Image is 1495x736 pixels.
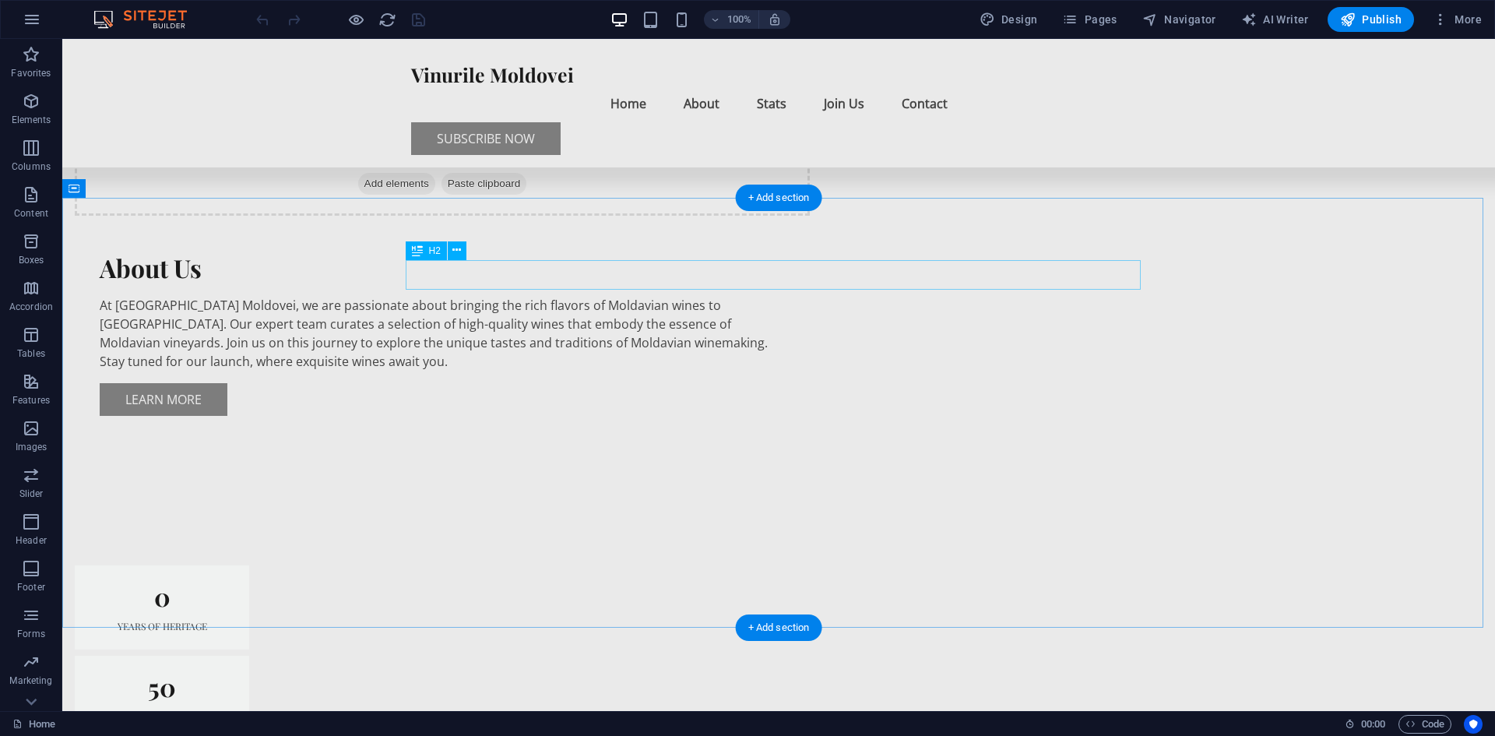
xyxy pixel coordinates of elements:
[1426,7,1488,32] button: More
[980,12,1038,27] span: Design
[1405,715,1444,734] span: Code
[17,628,45,640] p: Forms
[736,185,822,211] div: + Add section
[12,114,51,126] p: Elements
[346,10,365,29] button: Click here to leave preview mode and continue editing
[14,207,48,220] p: Content
[1241,12,1309,27] span: AI Writer
[12,394,50,407] p: Features
[1136,7,1222,32] button: Navigator
[1433,12,1482,27] span: More
[1398,715,1451,734] button: Code
[11,67,51,79] p: Favorites
[19,254,44,266] p: Boxes
[429,246,441,255] span: H2
[378,10,396,29] button: reload
[379,134,465,156] span: Paste clipboard
[973,7,1044,32] button: Design
[16,441,47,453] p: Images
[1372,718,1374,730] span: :
[768,12,782,26] i: On resize automatically adjust zoom level to fit chosen device.
[17,347,45,360] p: Tables
[1062,12,1117,27] span: Pages
[9,674,52,687] p: Marketing
[1464,715,1483,734] button: Usercentrics
[1142,12,1216,27] span: Navigator
[12,715,55,734] a: Click to cancel selection. Double-click to open Pages
[378,11,396,29] i: Reload page
[1235,7,1315,32] button: AI Writer
[90,10,206,29] img: Editor Logo
[17,581,45,593] p: Footer
[1361,715,1385,734] span: 00 00
[12,160,51,173] p: Columns
[16,534,47,547] p: Header
[1328,7,1414,32] button: Publish
[1345,715,1386,734] h6: Session time
[704,10,759,29] button: 100%
[19,488,44,500] p: Slider
[296,134,373,156] span: Add elements
[736,615,822,641] div: + Add section
[973,7,1044,32] div: Design (Ctrl+Alt+Y)
[727,10,752,29] h6: 100%
[9,301,53,313] p: Accordion
[1056,7,1123,32] button: Pages
[1340,12,1402,27] span: Publish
